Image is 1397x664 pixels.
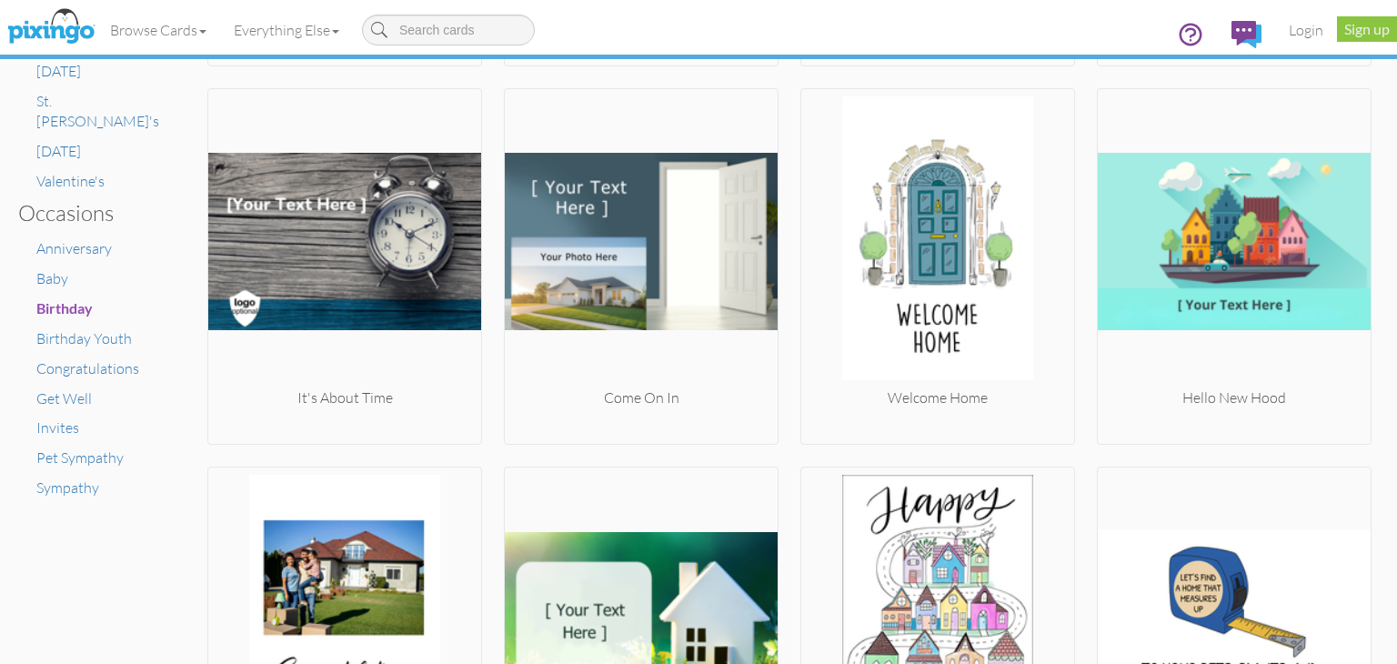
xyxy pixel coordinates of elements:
[36,269,68,287] a: Baby
[36,478,99,497] a: Sympathy
[36,359,139,377] a: Congratulations
[36,448,124,467] a: Pet Sympathy
[220,7,353,53] a: Everything Else
[36,172,105,190] a: Valentine's
[96,7,220,53] a: Browse Cards
[362,15,535,45] input: Search cards
[36,389,92,407] a: Get Well
[36,329,132,347] a: Birthday Youth
[1098,96,1371,387] img: 20250513-231011-26c4177b8817-250.png
[36,239,112,257] a: Anniversary
[36,62,81,80] a: [DATE]
[36,142,81,160] a: [DATE]
[801,387,1074,408] div: Welcome Home
[18,201,150,225] h3: Occasions
[505,96,778,387] img: 20250510-162222-a34a21020da6-250.png
[208,387,481,408] div: It's About Time
[1275,7,1337,53] a: Login
[36,418,79,437] a: Invites
[1231,21,1261,48] img: comments.svg
[1396,663,1397,664] iframe: Chat
[36,92,159,131] a: St. [PERSON_NAME]'s
[36,299,93,317] a: Birthday
[801,96,1074,387] img: 20220423-160833-ef76db97d70a-250.jpg
[3,5,99,50] img: pixingo logo
[1098,387,1371,408] div: Hello New Hood
[1337,16,1397,42] a: Sign up
[208,96,481,387] img: 20250731-180325-f912665c043c-250.png
[505,387,778,408] div: Come On In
